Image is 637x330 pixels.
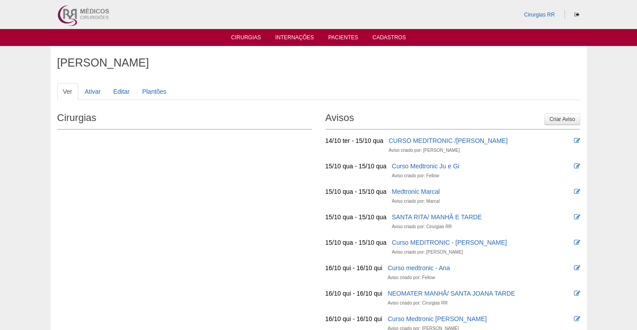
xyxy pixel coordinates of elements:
[392,248,463,257] div: Aviso criado por: [PERSON_NAME]
[574,265,580,271] i: Editar
[392,239,507,246] a: Curso MEDITRONIC - [PERSON_NAME]
[325,162,387,171] div: 15/10 qua - 15/10 qua
[389,146,460,155] div: Aviso criado por: [PERSON_NAME]
[275,34,314,43] a: Internações
[328,34,358,43] a: Pacientes
[392,171,439,180] div: Aviso criado por: Fellow
[574,138,580,144] i: Editar
[389,137,508,144] a: CURSO MEDITRONIC /[PERSON_NAME]
[544,113,580,125] a: Criar Aviso
[574,163,580,169] i: Editar
[325,187,387,196] div: 15/10 qua - 15/10 qua
[57,109,312,129] h2: Cirurgias
[325,136,384,145] div: 14/10 ter - 15/10 qua
[325,263,383,272] div: 16/10 qui - 16/10 qui
[57,57,580,68] h1: [PERSON_NAME]
[325,289,383,298] div: 16/10 qui - 16/10 qui
[107,83,135,100] a: Editar
[574,214,580,220] i: Editar
[325,238,387,247] div: 15/10 qua - 15/10 qua
[392,222,452,231] div: Aviso criado por: Cirurgias RR
[388,273,435,282] div: Aviso criado por: Fellow
[574,12,579,17] i: Sair
[392,163,460,170] a: Curso Medtronic Ju e Gi
[325,213,387,221] div: 15/10 qua - 15/10 qua
[388,290,515,297] a: NEOMATER MANHÃ/ SANTA JOANA TARDE
[325,314,383,323] div: 16/10 qui - 16/10 qui
[57,83,78,100] a: Ver
[574,290,580,297] i: Editar
[136,83,172,100] a: Plantões
[574,316,580,322] i: Editar
[325,109,580,129] h2: Avisos
[392,213,482,221] a: SANTA RITA/ MANHÃ E TARDE
[524,12,555,18] a: Cirurgias RR
[388,299,447,308] div: Aviso criado por: Cirurgias RR
[388,264,450,272] a: Curso medtronic - Ana
[372,34,406,43] a: Cadastros
[574,239,580,246] i: Editar
[392,197,440,206] div: Aviso criado por: Marcal
[388,315,487,322] a: Curso Medtronic [PERSON_NAME]
[79,83,107,100] a: Ativar
[231,34,261,43] a: Cirurgias
[574,188,580,195] i: Editar
[392,188,440,195] a: Medtronic Marcal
